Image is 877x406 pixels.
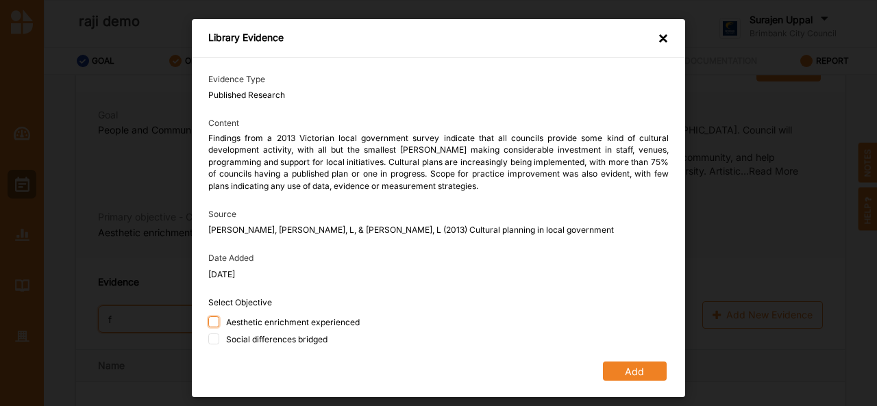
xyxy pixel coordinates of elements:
div: Date Added [208,253,669,264]
div: Library Evidence [208,31,284,47]
div: × [658,31,669,47]
label: [PERSON_NAME], [PERSON_NAME], L, & [PERSON_NAME], L (2013) Cultural planning in local government [208,224,614,236]
label: Published Research [208,89,285,101]
div: Content [208,118,669,129]
div: Social differences bridged [226,333,328,345]
div: Select Objective [208,297,669,309]
div: Evidence Type [208,74,669,85]
label: Findings from a 2013 Victorian local government survey indicate that all councils provide some ki... [208,132,669,192]
div: Aesthetic enrichment experienced [226,316,360,328]
label: [DATE] [208,268,235,281]
div: Source [208,209,669,220]
button: Add [603,361,667,381]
